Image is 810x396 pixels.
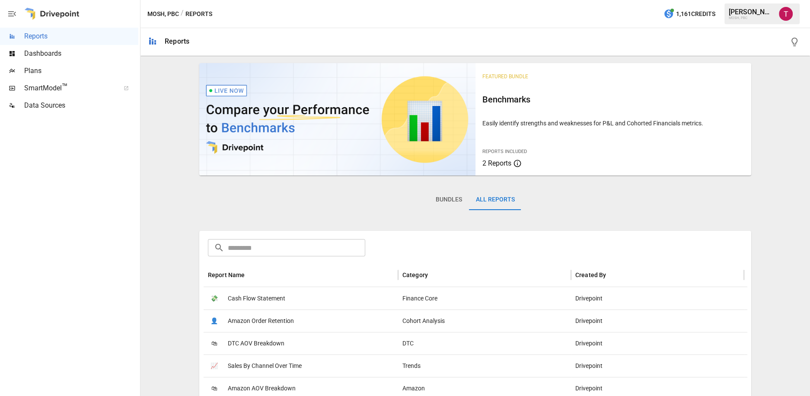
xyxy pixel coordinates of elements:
span: 2 Reports [482,159,511,167]
span: 💸 [208,292,221,305]
button: MOSH, PBC [147,9,179,19]
div: MOSH, PBC [729,16,774,20]
span: Dashboards [24,48,138,59]
h6: Benchmarks [482,93,745,106]
span: 🛍 [208,382,221,395]
div: Drivepoint [571,287,744,310]
span: Sales By Channel Over Time [228,355,302,377]
span: Reports [24,31,138,42]
div: Drivepoint [571,354,744,377]
div: Drivepoint [571,310,744,332]
span: 1,161 Credits [676,9,715,19]
span: Plans [24,66,138,76]
div: DTC [398,332,571,354]
button: Bundles [429,189,469,210]
span: 👤 [208,315,221,328]
div: Report Name [208,271,245,278]
span: Featured Bundle [482,73,528,80]
div: Cohort Analysis [398,310,571,332]
button: Sort [246,269,258,281]
div: Reports [165,37,189,45]
div: Category [402,271,428,278]
button: Sort [607,269,619,281]
div: [PERSON_NAME] [729,8,774,16]
span: DTC AOV Breakdown [228,332,284,354]
button: Sort [429,269,441,281]
img: video thumbnail [199,63,475,176]
span: Cash Flow Statement [228,287,285,310]
div: Drivepoint [571,332,744,354]
div: / [181,9,184,19]
div: Created By [575,271,606,278]
p: Easily identify strengths and weaknesses for P&L and Cohorted Financials metrics. [482,119,745,128]
span: 📈 [208,360,221,373]
span: ™ [62,82,68,93]
img: Tanner Flitter [779,7,793,21]
div: Trends [398,354,571,377]
span: SmartModel [24,83,114,93]
button: Tanner Flitter [774,2,798,26]
div: Finance Core [398,287,571,310]
span: Amazon Order Retention [228,310,294,332]
button: All Reports [469,189,522,210]
span: Data Sources [24,100,138,111]
span: 🛍 [208,337,221,350]
button: 1,161Credits [660,6,719,22]
span: Reports Included [482,149,527,154]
